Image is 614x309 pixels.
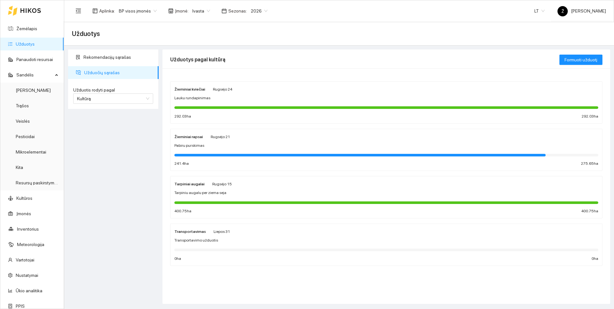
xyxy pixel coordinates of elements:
[16,41,35,47] a: Užduotys
[211,135,230,139] span: Rugsėjo 21
[16,103,29,108] a: Trąšos
[565,56,597,63] span: Formuoti užduotį
[16,26,37,31] a: Žemėlapis
[228,7,247,14] span: Sezonas :
[174,135,203,139] strong: Žieminiai rapsai
[17,226,39,232] a: Inventorius
[16,288,42,293] a: Ūkio analitika
[174,237,218,243] span: Transportavimo užduotis
[16,273,38,278] a: Nustatymai
[99,7,115,14] span: Aplinka :
[174,256,181,262] span: 0 ha
[174,113,191,119] span: 292.03 ha
[213,87,232,92] span: Rugsėjo 24
[174,161,189,167] span: 241.4 ha
[170,129,602,171] a: Žieminiai rapsaiRugsėjo 21Pabiru purskimas241.4ha275.65ha
[72,4,85,17] button: menu-fold
[16,180,59,185] a: Resursų paskirstymas
[534,6,545,16] span: LT
[559,55,602,65] button: Formuoti užduotį
[72,29,100,39] span: Užduotys
[175,7,189,14] span: Įmonė :
[557,8,606,13] span: [PERSON_NAME]
[192,6,210,16] span: Ivasta
[174,95,210,101] span: Lauku rundapinimas
[170,81,602,124] a: Žieminiai kviečiaiRugsėjo 24Lauku rundapinimas292.03ha292.03ha
[16,304,25,309] a: PPIS
[16,68,53,81] span: Sandėlis
[16,57,53,62] a: Panaudoti resursai
[75,8,81,14] span: menu-fold
[92,8,98,13] span: layout
[16,196,32,201] a: Kultūros
[168,8,173,13] span: shop
[582,113,598,119] span: 292.03 ha
[16,88,51,93] a: [PERSON_NAME]
[174,87,205,92] strong: Žieminiai kviečiai
[174,229,206,234] strong: Transportavimas
[170,224,602,266] a: TransportavimasLiepos 31Transportavimo užduotis0ha0ha
[222,8,227,13] span: calendar
[581,161,598,167] span: 275.65 ha
[83,51,153,64] span: Rekomendacijų sąrašas
[170,176,602,218] a: Tarpiniai augalaiRugsėjo 15Tarpiniu augalu per ziema seja400.75ha400.75ha
[76,55,80,59] span: solution
[84,66,153,79] span: Užduočių sąrašas
[174,208,191,214] span: 400.75 ha
[174,190,226,196] span: Tarpiniu augalu per ziema seja
[581,208,598,214] span: 400.75 ha
[174,143,204,149] span: Pabiru purskimas
[16,134,35,139] a: Pesticidai
[17,242,44,247] a: Meteorologija
[77,96,91,101] span: Kultūrą
[73,87,153,93] label: Užduotis rodyti pagal
[16,165,23,170] a: Kita
[561,6,564,16] span: Ž
[212,182,232,186] span: Rugsėjo 15
[251,6,268,16] span: 2026
[16,257,34,262] a: Vartotojai
[214,229,230,234] span: Liepos 31
[174,182,205,186] strong: Tarpiniai augalai
[119,6,157,16] span: BP visos įmonės
[16,149,46,154] a: Mikroelementai
[592,256,598,262] span: 0 ha
[170,50,559,69] div: Užduotys pagal kultūrą
[16,211,31,216] a: Įmonės
[16,119,30,124] a: Veislės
